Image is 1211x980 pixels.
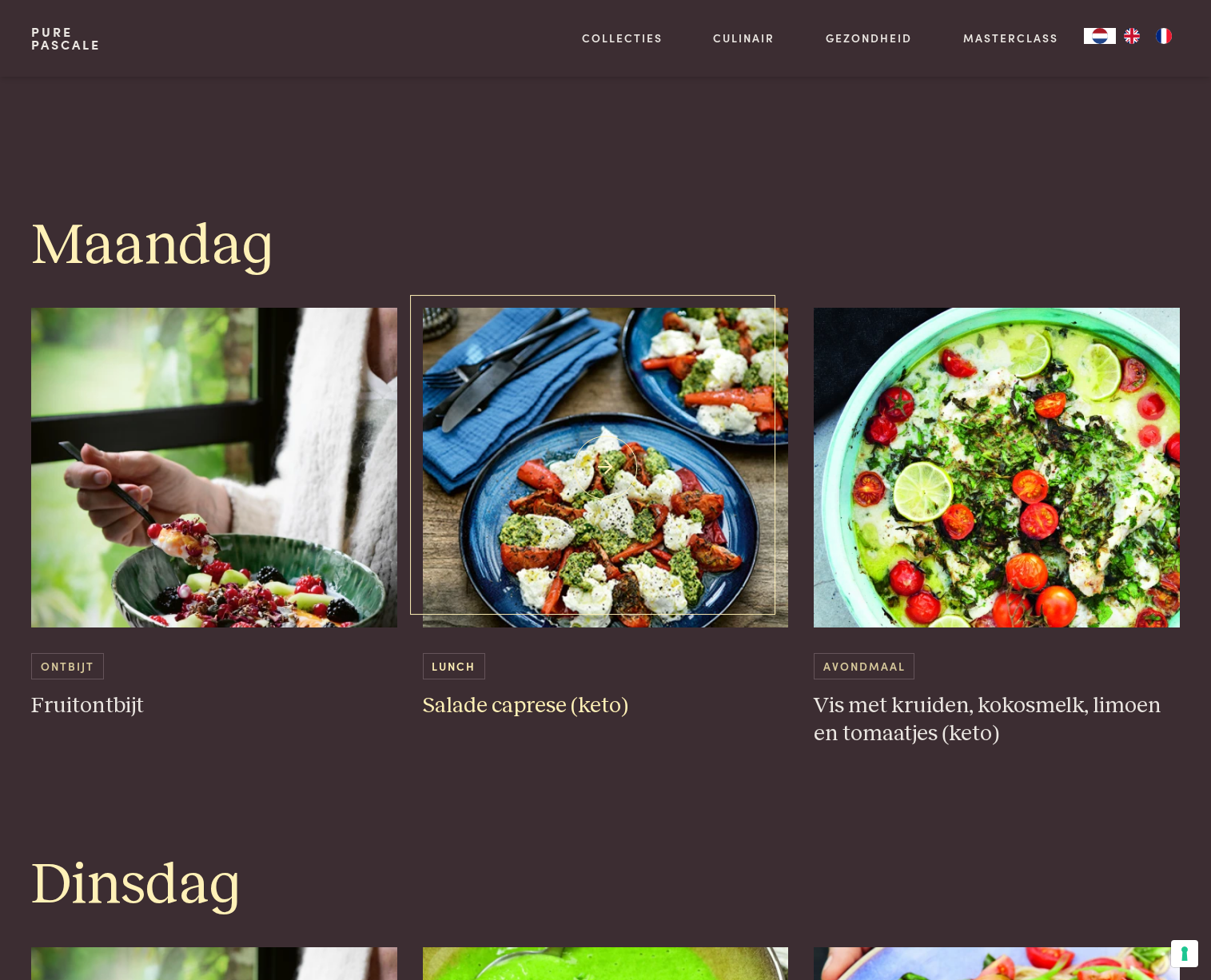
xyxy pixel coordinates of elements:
div: Language [1084,28,1116,44]
h3: Vis met kruiden, kokosmelk, limoen en tomaatjes (keto) [814,692,1180,747]
button: Uw voorkeuren voor toestemming voor trackingtechnologieën [1171,940,1198,967]
h3: Salade caprese (keto) [423,692,789,720]
a: Culinair [713,30,775,46]
aside: Language selected: Nederlands [1084,28,1180,44]
img: Vis met kruiden, kokosmelk, limoen en tomaatjes (keto) [814,308,1180,627]
span: Lunch [423,653,485,679]
a: NL [1084,28,1116,44]
a: Salade caprese (keto) Lunch Salade caprese (keto) [423,308,789,720]
span: Avondmaal [814,653,914,679]
h3: Fruitontbijt [31,692,397,720]
a: Vis met kruiden, kokosmelk, limoen en tomaatjes (keto) Avondmaal Vis met kruiden, kokosmelk, limo... [814,308,1180,747]
ul: Language list [1116,28,1180,44]
span: Ontbijt [31,653,103,679]
h1: Dinsdag [31,850,1179,922]
a: Masterclass [963,30,1058,46]
h1: Maandag [31,210,1179,282]
img: Salade caprese (keto) [423,308,789,627]
a: Collecties [582,30,663,46]
a: EN [1116,28,1148,44]
img: Fruitontbijt [31,308,397,627]
a: FR [1148,28,1180,44]
a: PurePascale [31,26,101,51]
a: Gezondheid [826,30,912,46]
a: Fruitontbijt Ontbijt Fruitontbijt [31,308,397,720]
